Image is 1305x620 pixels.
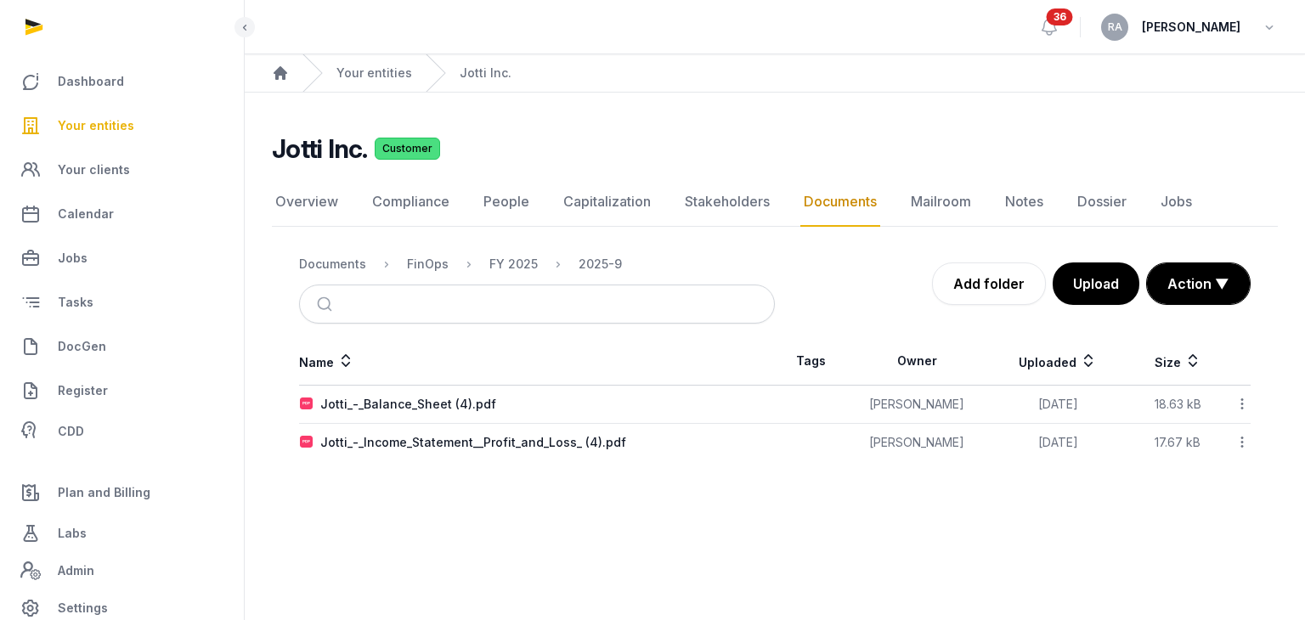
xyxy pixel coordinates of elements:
div: FY 2025 [489,256,538,273]
img: pdf.svg [300,436,314,449]
a: People [480,178,533,227]
span: Admin [58,561,94,581]
th: Uploaded [987,337,1129,386]
span: Register [58,380,108,401]
span: Labs [58,523,87,544]
a: Admin [14,554,230,588]
a: Your entities [14,105,230,146]
a: Mailroom [907,178,975,227]
a: Jobs [14,238,230,279]
th: Tags [775,337,847,386]
th: Size [1129,337,1226,386]
span: Calendar [58,204,114,224]
a: Dashboard [14,61,230,102]
button: Submit [307,285,347,323]
a: Jobs [1157,178,1195,227]
th: Name [299,337,775,386]
nav: Breadcrumb [299,244,775,285]
a: Add folder [932,262,1046,305]
span: CDD [58,421,84,442]
a: CDD [14,414,230,448]
button: RA [1101,14,1128,41]
span: Settings [58,598,108,618]
a: Jotti Inc. [460,65,511,82]
a: Tasks [14,282,230,323]
a: Overview [272,178,342,227]
h2: Jotti Inc. [272,133,368,164]
a: Compliance [369,178,453,227]
a: Capitalization [560,178,654,227]
span: [DATE] [1038,397,1078,411]
td: 17.67 kB [1129,424,1226,462]
span: DocGen [58,336,106,357]
th: Owner [847,337,987,386]
button: Action ▼ [1147,263,1250,304]
div: Jotti_-_Balance_Sheet (4).pdf [320,396,496,413]
div: Jotti_-_Income_Statement__Profit_and_Loss_ (4).pdf [320,434,626,451]
td: [PERSON_NAME] [847,424,987,462]
div: Documents [299,256,366,273]
a: Register [14,370,230,411]
img: pdf.svg [300,397,314,411]
a: DocGen [14,326,230,367]
a: Plan and Billing [14,472,230,513]
span: [PERSON_NAME] [1142,17,1240,37]
div: 2025-9 [579,256,622,273]
a: Notes [1002,178,1047,227]
nav: Breadcrumb [245,54,1305,93]
span: Jobs [58,248,88,268]
a: Calendar [14,194,230,234]
td: [PERSON_NAME] [847,386,987,424]
span: Dashboard [58,71,124,92]
a: Labs [14,513,230,554]
span: Your clients [58,160,130,180]
button: Upload [1053,262,1139,305]
div: FinOps [407,256,449,273]
span: Your entities [58,116,134,136]
a: Stakeholders [681,178,773,227]
a: Documents [800,178,880,227]
span: Plan and Billing [58,482,150,503]
span: 36 [1047,8,1073,25]
span: [DATE] [1038,435,1078,449]
a: Dossier [1074,178,1130,227]
span: Tasks [58,292,93,313]
a: Your clients [14,149,230,190]
td: 18.63 kB [1129,386,1226,424]
span: Customer [375,138,440,160]
a: Your entities [336,65,412,82]
span: RA [1108,22,1122,32]
nav: Tabs [272,178,1278,227]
